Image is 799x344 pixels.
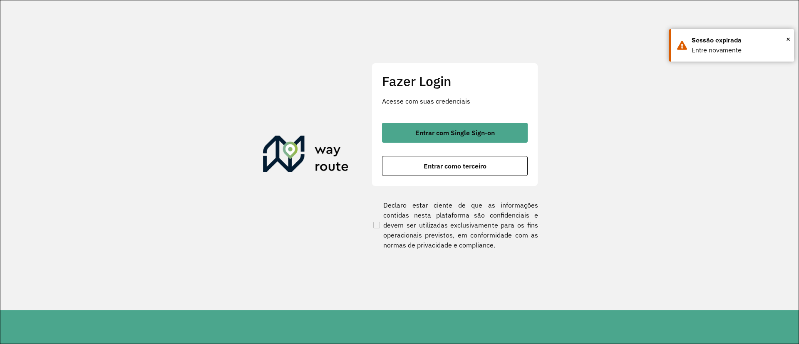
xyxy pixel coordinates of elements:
button: button [382,156,528,176]
div: Entre novamente [692,45,788,55]
button: Close [786,33,790,45]
div: Sessão expirada [692,35,788,45]
img: Roteirizador AmbevTech [263,136,349,176]
label: Declaro estar ciente de que as informações contidas nesta plataforma são confidenciais e devem se... [372,200,538,250]
span: × [786,33,790,45]
button: button [382,123,528,143]
p: Acesse com suas credenciais [382,96,528,106]
h2: Fazer Login [382,73,528,89]
span: Entrar com Single Sign-on [415,129,495,136]
span: Entrar como terceiro [424,163,486,169]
